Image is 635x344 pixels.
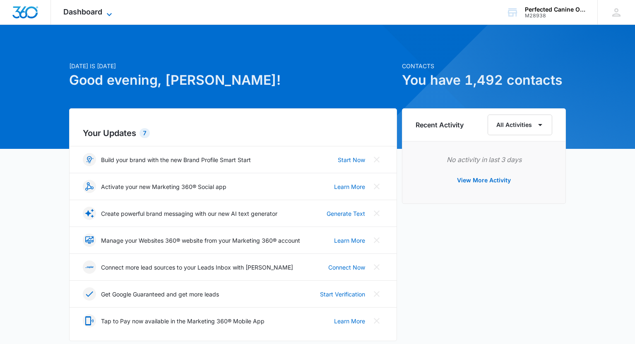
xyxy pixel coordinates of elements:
button: Close [370,314,383,327]
div: account name [525,6,585,13]
a: Connect Now [328,263,365,272]
button: Close [370,234,383,247]
a: Start Now [338,155,365,164]
button: Close [370,287,383,301]
a: Learn More [334,182,365,191]
p: Activate your new Marketing 360® Social app [101,182,226,191]
h6: Recent Activity [416,120,464,130]
a: Generate Text [327,209,365,218]
span: Dashboard [63,7,102,16]
p: Connect more lead sources to your Leads Inbox with [PERSON_NAME] [101,263,293,272]
p: No activity in last 3 days [416,155,552,165]
button: View More Activity [449,170,519,190]
button: Close [370,260,383,274]
h1: You have 1,492 contacts [402,70,566,90]
h2: Your Updates [83,127,383,139]
a: Start Verification [320,290,365,299]
button: Close [370,207,383,220]
p: Contacts [402,62,566,70]
h1: Good evening, [PERSON_NAME]! [69,70,397,90]
p: Build your brand with the new Brand Profile Smart Start [101,155,251,164]
p: Create powerful brand messaging with our new AI text generator [101,209,277,218]
div: account id [525,13,585,19]
div: 7 [140,128,150,138]
p: Get Google Guaranteed and get more leads [101,290,219,299]
button: All Activities [488,115,552,135]
p: Tap to Pay now available in the Marketing 360® Mobile App [101,317,265,325]
p: Manage your Websites 360® website from your Marketing 360® account [101,236,300,245]
button: Close [370,153,383,166]
a: Learn More [334,317,365,325]
button: Close [370,180,383,193]
a: Learn More [334,236,365,245]
p: [DATE] is [DATE] [69,62,397,70]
